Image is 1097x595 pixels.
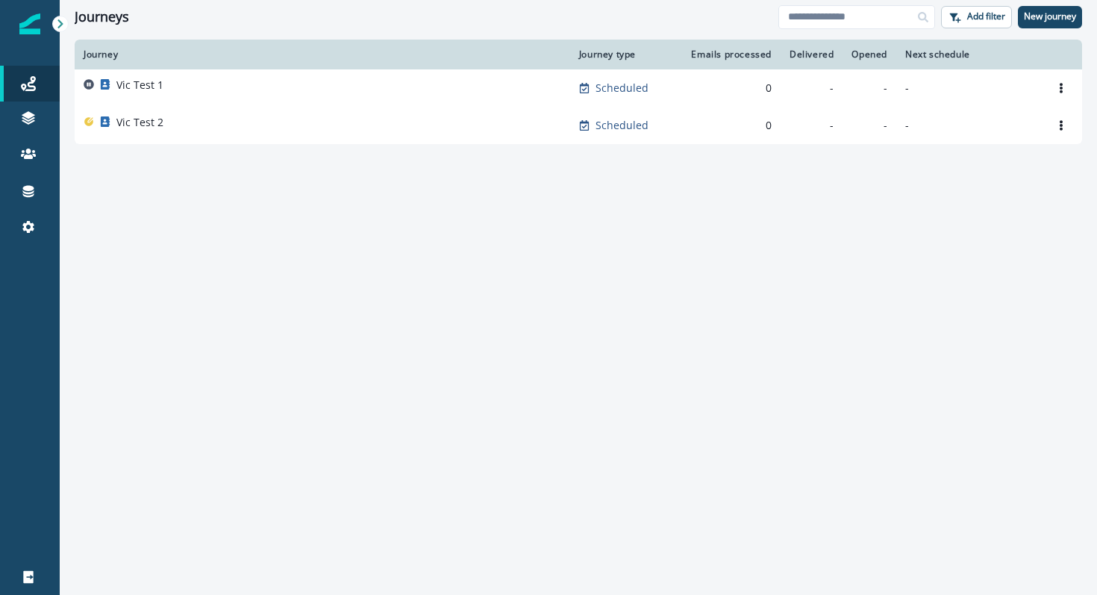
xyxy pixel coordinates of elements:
[687,118,772,133] div: 0
[941,6,1012,28] button: Add filter
[790,118,834,133] div: -
[905,81,1031,96] p: -
[790,49,834,60] div: Delivered
[687,49,772,60] div: Emails processed
[116,115,163,130] p: Vic Test 2
[84,49,561,60] div: Journey
[596,81,648,96] p: Scheduled
[19,13,40,34] img: Inflection
[790,81,834,96] div: -
[75,107,1082,144] a: Vic Test 2Scheduled0---Options
[905,49,1031,60] div: Next schedule
[851,49,887,60] div: Opened
[1049,114,1073,137] button: Options
[579,49,669,60] div: Journey type
[75,9,129,25] h1: Journeys
[905,118,1031,133] p: -
[967,11,1005,22] p: Add filter
[687,81,772,96] div: 0
[116,78,163,93] p: Vic Test 1
[75,69,1082,107] a: Vic Test 1Scheduled0---Options
[1024,11,1076,22] p: New journey
[596,118,648,133] p: Scheduled
[1018,6,1082,28] button: New journey
[851,81,887,96] div: -
[851,118,887,133] div: -
[1049,77,1073,99] button: Options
